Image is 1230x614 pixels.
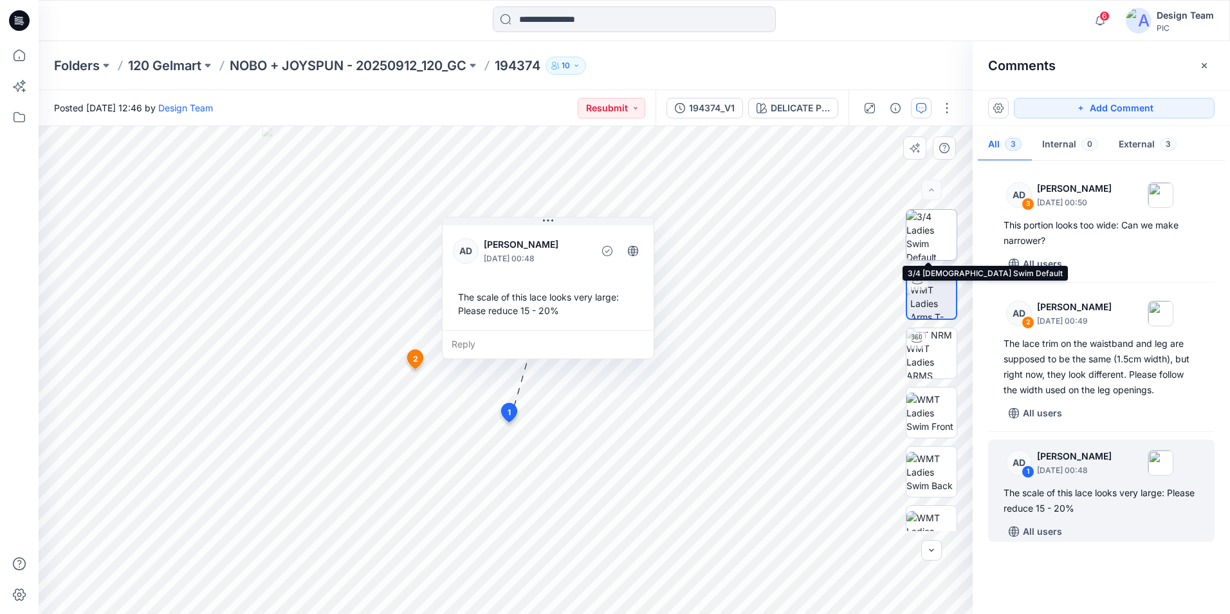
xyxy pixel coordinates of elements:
div: 3 [1022,198,1034,210]
button: 10 [546,57,586,75]
button: 194374_V1 [666,98,743,118]
div: AD [1006,301,1032,326]
p: All users [1023,256,1062,272]
div: DELICATE PINK [771,101,830,115]
button: All users [1004,254,1067,274]
img: avatar [1126,8,1152,33]
div: Reply [443,330,654,358]
span: 1 [508,407,511,418]
p: All users [1023,405,1062,421]
a: Folders [54,57,100,75]
a: Design Team [158,102,213,113]
img: WMT Ladies Swim Front [906,393,957,433]
div: Design Team [1157,8,1214,23]
div: The scale of this lace looks very large: Please reduce 15 - 20% [453,285,643,322]
h2: Comments [988,58,1056,73]
div: AD [1006,182,1032,208]
div: 194374_V1 [689,101,735,115]
div: AD [1006,450,1032,476]
div: PIC [1157,23,1214,33]
p: [DATE] 00:49 [1037,315,1112,328]
div: The scale of this lace looks very large: Please reduce 15 - 20% [1004,485,1199,516]
div: 1 [1022,465,1034,478]
button: All users [1004,403,1067,423]
a: NOBO + JOYSPUN - 20250912_120_GC [230,57,466,75]
span: 6 [1099,11,1110,21]
p: [PERSON_NAME] [1037,299,1112,315]
button: External [1108,129,1187,162]
p: [DATE] 00:48 [1037,464,1112,477]
p: 10 [562,59,570,73]
p: [PERSON_NAME] [484,237,589,252]
div: 2 [1022,316,1034,329]
button: DELICATE PINK [748,98,838,118]
span: 3 [1005,138,1022,151]
div: AD [453,238,479,264]
span: 2 [413,353,418,365]
span: Posted [DATE] 12:46 by [54,101,213,115]
div: The lace trim on the waistband and leg are supposed to be the same (1.5cm width), but right now, ... [1004,336,1199,398]
p: All users [1023,524,1062,539]
button: Add Comment [1014,98,1215,118]
img: TT NRM WMT Ladies ARMS DOWN [906,328,957,378]
div: This portion looks too wide: Can we make narrower? [1004,218,1199,248]
span: 3 [1160,138,1177,151]
p: [DATE] 00:50 [1037,196,1112,209]
img: WMT Ladies Swim Back [906,452,957,492]
button: All [978,129,1032,162]
a: 120 Gelmart [128,57,201,75]
img: WMT Ladies Swim Left [906,511,957,552]
button: Internal [1032,129,1108,162]
p: [DATE] 00:48 [484,252,589,265]
img: 3/4 Ladies Swim Default [906,210,957,260]
img: TT NRM WMT Ladies Arms T-POSE [910,270,956,319]
button: All users [1004,521,1067,542]
p: 194374 [495,57,540,75]
span: 0 [1081,138,1098,151]
p: [PERSON_NAME] [1037,449,1112,464]
button: Details [885,98,906,118]
p: [PERSON_NAME] [1037,181,1112,196]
